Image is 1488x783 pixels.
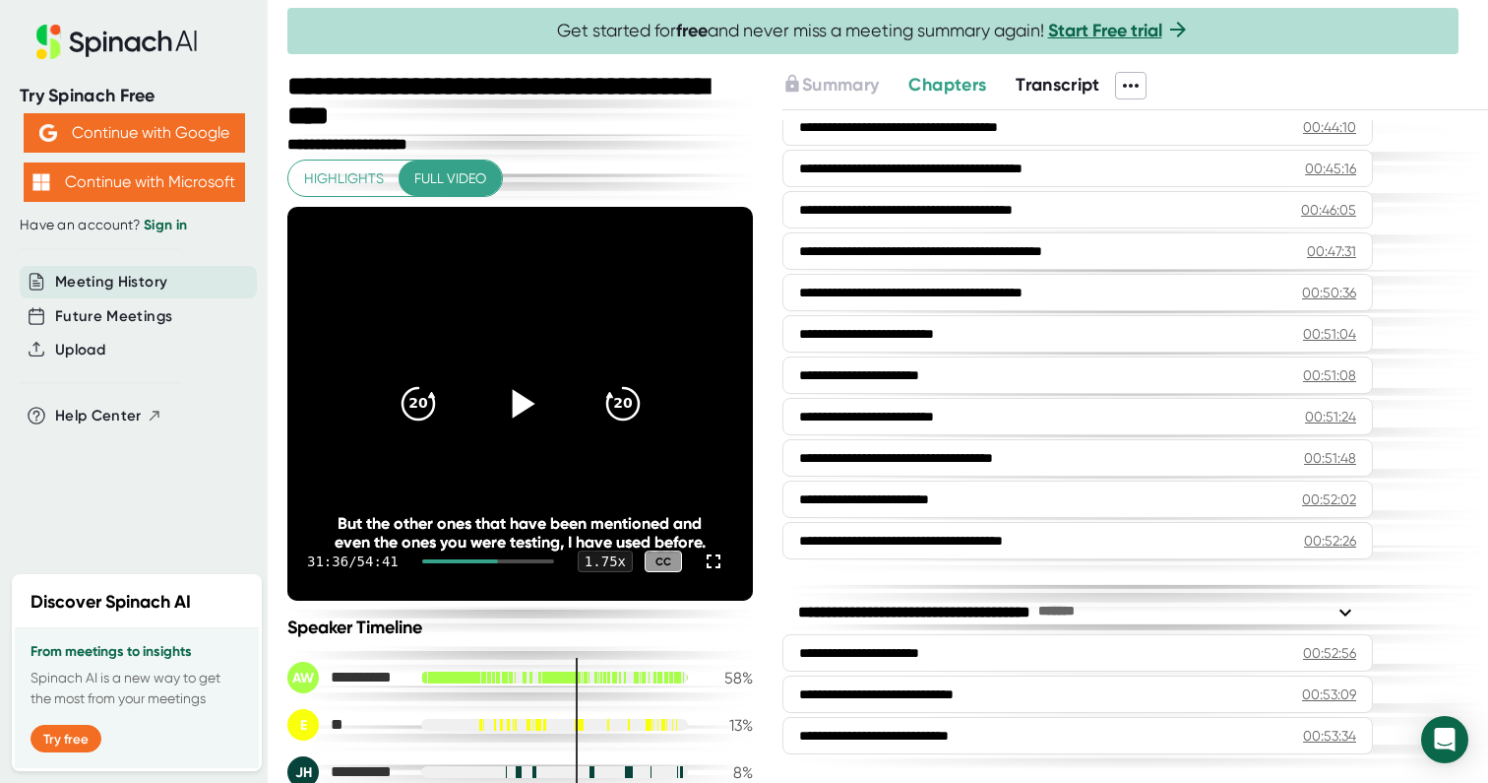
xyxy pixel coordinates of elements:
div: 00:51:04 [1303,324,1356,344]
div: 00:47:31 [1307,241,1356,261]
div: Ed [287,709,405,741]
span: Help Center [55,405,142,427]
div: Try Spinach Free [20,85,248,107]
div: 00:46:05 [1301,200,1356,220]
button: Summary [782,72,879,98]
div: 00:53:34 [1303,726,1356,746]
h3: From meetings to insights [31,644,243,660]
b: free [676,20,708,41]
button: Future Meetings [55,305,172,328]
div: 00:51:24 [1305,407,1356,426]
div: 13 % [704,716,753,735]
div: 00:53:09 [1302,685,1356,704]
div: 00:45:16 [1305,159,1356,178]
div: 00:52:02 [1302,489,1356,509]
span: Summary [802,74,879,96]
div: 1.75 x [578,551,633,572]
span: Get started for and never miss a meeting summary again! [557,20,1190,42]
div: 00:52:26 [1304,531,1356,551]
div: 31:36 / 54:41 [307,554,399,569]
p: Spinach AI is a new way to get the most from your meetings [31,668,243,709]
div: 00:44:10 [1303,117,1356,137]
h2: Discover Spinach AI [31,589,191,616]
span: Chapters [908,74,986,96]
div: Speaker Timeline [287,617,753,638]
div: 00:52:56 [1303,643,1356,663]
div: 00:50:36 [1302,283,1356,302]
div: E [287,709,319,741]
button: Upload [55,339,105,361]
div: AW [287,662,319,693]
div: 00:51:48 [1304,448,1356,468]
div: CC [645,551,682,573]
button: Meeting History [55,271,167,294]
div: 58 % [704,669,753,687]
div: But the other ones that have been mentioned and even the ones you were testing, I have used before. [334,514,706,552]
button: Help Center [55,405,162,427]
button: Continue with Microsoft [24,163,245,202]
span: Transcript [1016,74,1100,96]
div: Open Intercom Messenger [1421,716,1468,763]
button: Continue with Google [24,113,245,153]
img: Aehbyd4JwY73AAAAAElFTkSuQmCC [39,124,57,142]
div: Have an account? [20,217,248,234]
div: Adam Wenig [287,662,405,693]
div: 8 % [704,763,753,782]
span: Highlights [304,166,384,191]
button: Try free [31,725,101,752]
div: 00:51:08 [1303,365,1356,385]
a: Start Free trial [1048,20,1162,41]
button: Transcript [1016,72,1100,98]
button: Full video [399,161,502,197]
button: Chapters [908,72,986,98]
a: Sign in [144,217,187,233]
span: Full video [414,166,486,191]
button: Highlights [288,161,400,197]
